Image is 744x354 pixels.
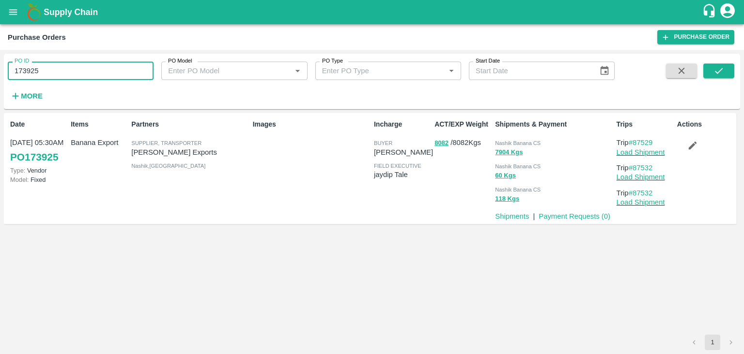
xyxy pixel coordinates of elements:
p: Trips [617,119,673,129]
a: Purchase Order [657,30,734,44]
a: Supply Chain [44,5,702,19]
a: Payment Requests (0) [539,212,610,220]
span: buyer [374,140,392,146]
a: PO173925 [10,148,58,166]
p: Fixed [10,175,67,184]
button: More [8,88,45,104]
p: [PERSON_NAME] [374,147,433,158]
p: Items [71,119,127,129]
span: field executive [374,163,421,169]
label: Start Date [476,57,500,65]
button: 118 Kgs [495,193,519,205]
span: Model: [10,176,29,183]
a: Shipments [495,212,529,220]
p: Images [253,119,370,129]
div: account of current user [719,2,736,22]
input: Enter PO Type [318,64,430,77]
span: Type: [10,167,25,174]
span: Supplier, Transporter [131,140,201,146]
a: Load Shipment [617,173,665,181]
input: Enter PO ID [8,62,154,80]
p: [DATE] 05:30AM [10,137,67,148]
p: Partners [131,119,248,129]
button: Choose date [595,62,614,80]
button: Open [445,64,458,77]
input: Start Date [469,62,591,80]
label: PO ID [15,57,29,65]
p: Actions [677,119,734,129]
p: jaydip Tale [374,169,431,180]
p: Vendor [10,166,67,175]
button: page 1 [705,335,720,350]
span: Nashik Banana CS [495,140,541,146]
a: #87532 [629,189,653,197]
label: PO Model [168,57,192,65]
p: Trip [617,137,673,148]
button: open drawer [2,1,24,23]
p: ACT/EXP Weight [434,119,491,129]
b: Supply Chain [44,7,98,17]
img: logo [24,2,44,22]
p: Trip [617,162,673,173]
button: 8082 [434,138,449,149]
p: Incharge [374,119,431,129]
span: Nashik , [GEOGRAPHIC_DATA] [131,163,205,169]
strong: More [21,92,43,100]
div: | [529,207,535,222]
span: Nashik Banana CS [495,187,541,193]
div: customer-support [702,3,719,21]
button: 60 Kgs [495,170,516,181]
button: Open [291,64,304,77]
button: 7904 Kgs [495,147,523,158]
p: [PERSON_NAME] Exports [131,147,248,158]
input: Enter PO Model [164,64,276,77]
p: Date [10,119,67,129]
div: Purchase Orders [8,31,66,44]
a: Load Shipment [617,148,665,156]
a: #87532 [629,164,653,172]
p: Banana Export [71,137,127,148]
nav: pagination navigation [685,335,740,350]
span: Nashik Banana CS [495,163,541,169]
a: #87529 [629,139,653,146]
label: PO Type [322,57,343,65]
a: Load Shipment [617,198,665,206]
p: Shipments & Payment [495,119,612,129]
p: / 8082 Kgs [434,137,491,148]
p: Trip [617,188,673,198]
